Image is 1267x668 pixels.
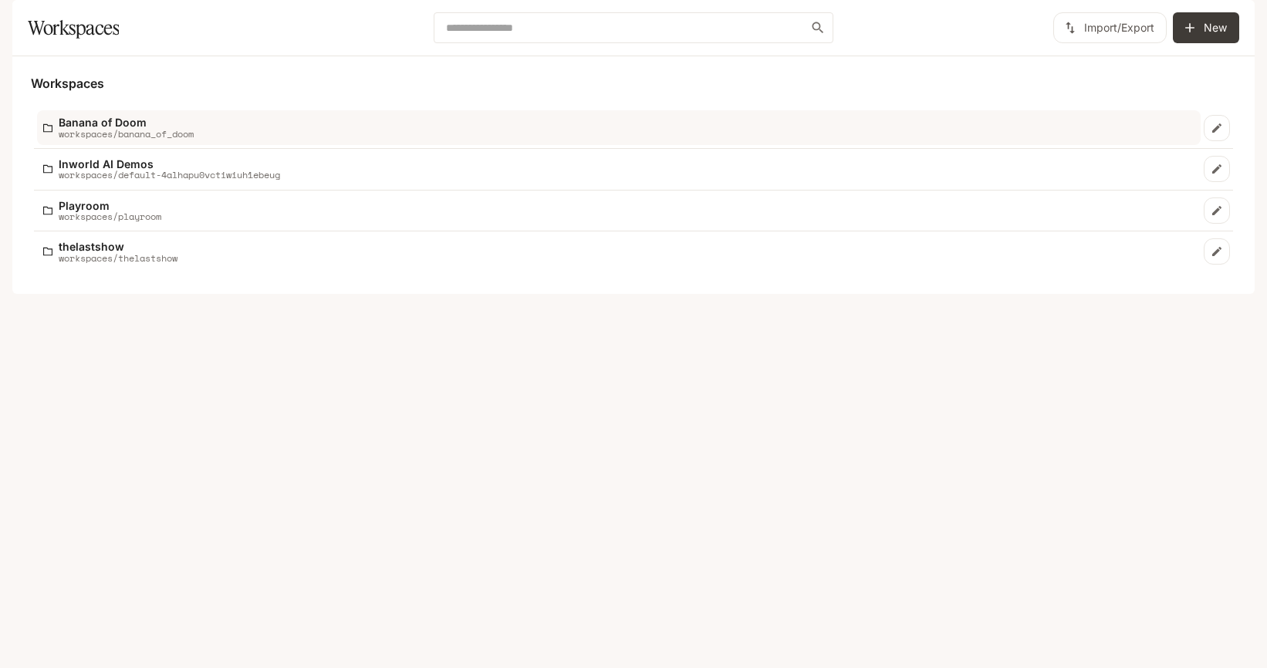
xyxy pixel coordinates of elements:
[59,253,177,263] p: workspaces/thelastshow
[1204,115,1230,141] a: Edit workspace
[37,194,1201,228] a: Playroomworkspaces/playroom
[37,110,1201,145] a: Banana of Doomworkspaces/banana_of_doom
[1204,197,1230,224] a: Edit workspace
[59,170,280,180] p: workspaces/default-4alhapu0vctiwiuh1ebeug
[1204,156,1230,182] a: Edit workspace
[59,241,177,252] p: thelastshow
[1173,12,1239,43] button: Create workspace
[59,211,161,221] p: workspaces/playroom
[37,152,1201,187] a: Inworld AI Demosworkspaces/default-4alhapu0vctiwiuh1ebeug
[28,12,119,43] h1: Workspaces
[59,129,194,139] p: workspaces/banana_of_doom
[1204,238,1230,265] a: Edit workspace
[31,75,1236,92] h5: Workspaces
[1053,12,1167,43] button: Import/Export
[59,116,194,128] p: Banana of Doom
[37,234,1201,269] a: thelastshowworkspaces/thelastshow
[59,200,161,211] p: Playroom
[59,158,280,170] p: Inworld AI Demos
